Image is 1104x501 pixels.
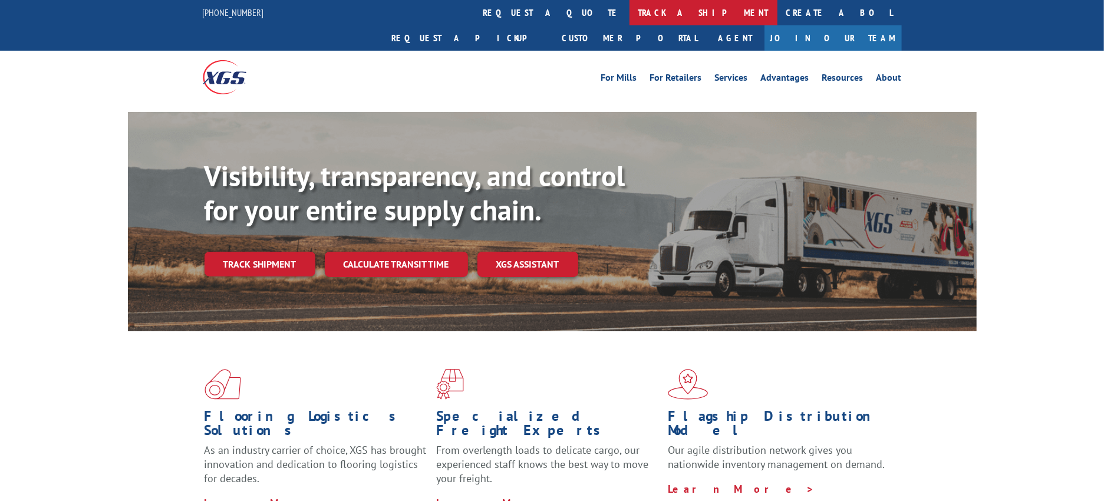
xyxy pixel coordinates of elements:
a: Customer Portal [553,25,707,51]
b: Visibility, transparency, and control for your entire supply chain. [205,157,625,228]
a: Advantages [761,73,809,86]
h1: Specialized Freight Experts [436,409,659,443]
a: About [876,73,902,86]
a: For Retailers [650,73,702,86]
a: Learn More > [668,482,815,496]
a: [PHONE_NUMBER] [203,6,264,18]
a: XGS ASSISTANT [477,252,578,277]
img: xgs-icon-focused-on-flooring-red [436,369,464,400]
a: For Mills [601,73,637,86]
a: Services [715,73,748,86]
a: Resources [822,73,864,86]
h1: Flagship Distribution Model [668,409,891,443]
a: Agent [707,25,764,51]
a: Request a pickup [383,25,553,51]
span: As an industry carrier of choice, XGS has brought innovation and dedication to flooring logistics... [205,443,427,485]
h1: Flooring Logistics Solutions [205,409,427,443]
img: xgs-icon-flagship-distribution-model-red [668,369,708,400]
img: xgs-icon-total-supply-chain-intelligence-red [205,369,241,400]
a: Calculate transit time [325,252,468,277]
p: From overlength loads to delicate cargo, our experienced staff knows the best way to move your fr... [436,443,659,496]
span: Our agile distribution network gives you nationwide inventory management on demand. [668,443,885,471]
a: Track shipment [205,252,315,276]
a: Join Our Team [764,25,902,51]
